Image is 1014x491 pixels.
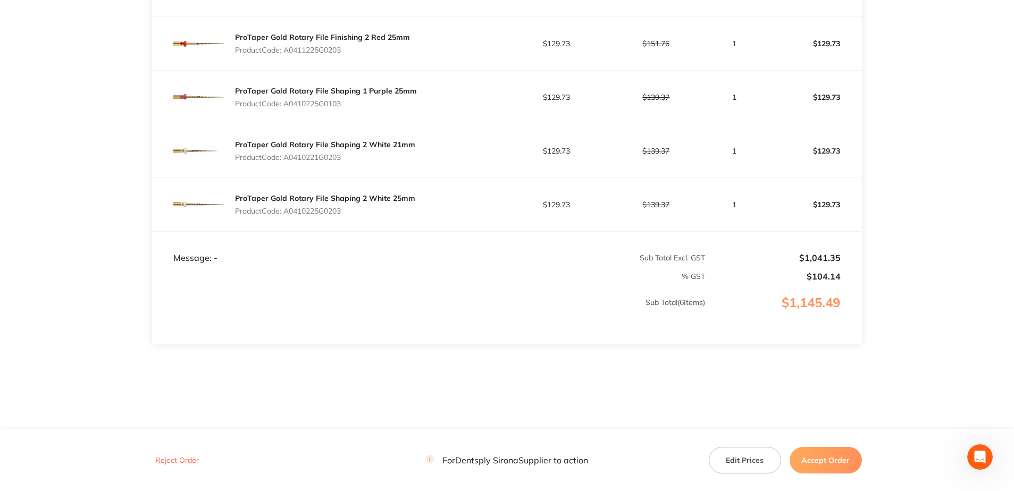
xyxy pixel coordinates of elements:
[706,39,762,48] p: 1
[507,147,606,155] p: $129.73
[706,253,841,263] p: $1,041.35
[607,147,705,155] p: $139.37
[235,140,415,149] a: ProTaper Gold Rotary File Shaping 2 White 21mm
[173,124,227,177] img: dW96eWFxcg
[235,32,410,42] a: ProTaper Gold Rotary File Finishing 2 Red 25mm
[173,178,227,231] img: dzI4a3J6MQ
[153,272,705,281] p: % GST
[706,200,762,209] p: 1
[763,192,861,217] p: $129.73
[709,447,781,473] button: Edit Prices
[235,207,415,215] p: Product Code: A0410225G0203
[153,298,705,328] p: Sub Total ( 6 Items)
[235,99,417,108] p: Product Code: A0410225G0103
[507,39,606,48] p: $129.73
[790,447,862,473] button: Accept Order
[152,455,202,465] button: Reject Order
[706,93,762,101] p: 1
[235,86,417,96] a: ProTaper Gold Rotary File Shaping 1 Purple 25mm
[607,200,705,209] p: $139.37
[967,444,993,470] iframe: Intercom live chat
[706,147,762,155] p: 1
[507,93,606,101] p: $129.73
[425,455,588,465] p: For Dentsply Sirona Supplier to action
[235,153,415,162] p: Product Code: A0410221G0203
[507,253,705,262] p: Sub Total Excl. GST
[763,84,861,110] p: $129.73
[706,272,841,281] p: $104.14
[235,46,410,54] p: Product Code: A0411225G0203
[763,31,861,56] p: $129.73
[235,193,415,203] a: ProTaper Gold Rotary File Shaping 2 White 25mm
[152,231,507,263] td: Message: -
[706,295,861,332] p: $1,145.49
[607,39,705,48] p: $151.76
[173,71,227,124] img: aTM1MG9pNA
[607,93,705,101] p: $139.37
[763,138,861,164] p: $129.73
[173,17,227,70] img: ZWs2ejZjaQ
[507,200,606,209] p: $129.73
